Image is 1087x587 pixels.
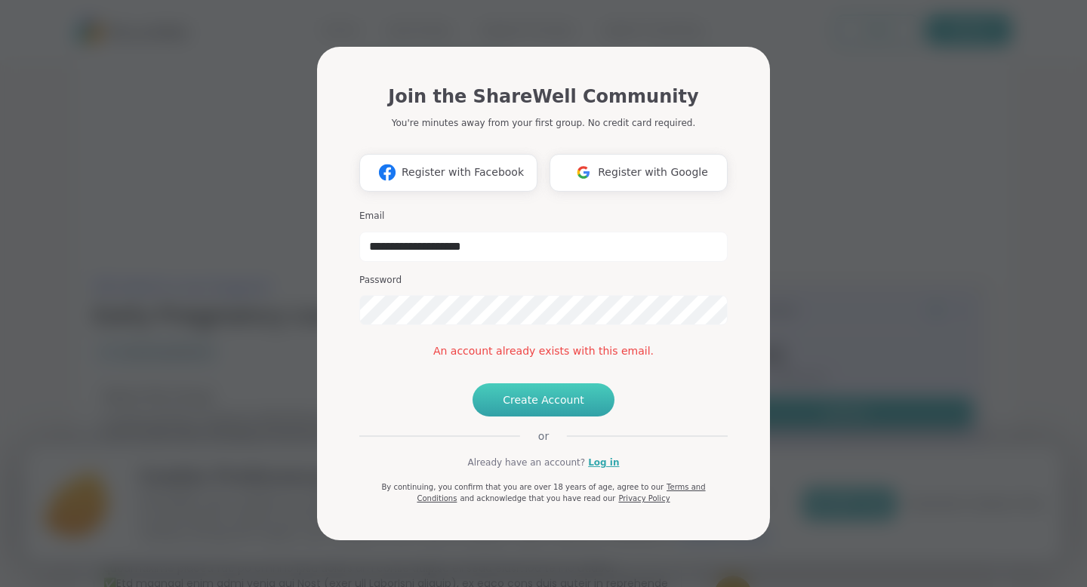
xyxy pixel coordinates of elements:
[359,343,728,359] div: An account already exists with this email.
[381,483,664,491] span: By continuing, you confirm that you are over 18 years of age, agree to our
[569,158,598,186] img: ShareWell Logomark
[550,154,728,192] button: Register with Google
[402,164,524,180] span: Register with Facebook
[392,116,695,130] p: You're minutes away from your first group. No credit card required.
[359,210,728,223] h3: Email
[460,494,615,502] span: and acknowledge that you have read our
[503,392,584,407] span: Create Account
[359,274,728,287] h3: Password
[373,158,402,186] img: ShareWell Logomark
[618,494,670,502] a: Privacy Policy
[473,383,614,416] button: Create Account
[417,483,705,502] a: Terms and Conditions
[520,429,567,444] span: or
[388,83,698,110] h1: Join the ShareWell Community
[588,456,619,469] a: Log in
[598,164,708,180] span: Register with Google
[467,456,585,469] span: Already have an account?
[359,154,537,192] button: Register with Facebook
